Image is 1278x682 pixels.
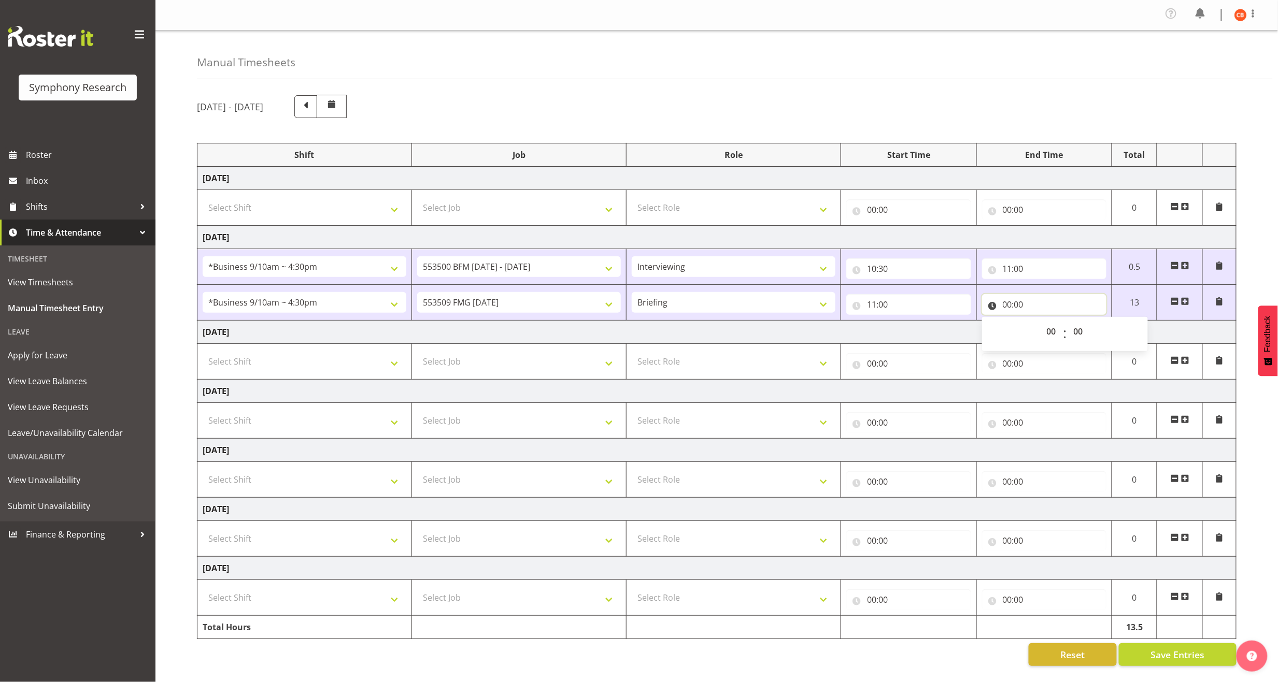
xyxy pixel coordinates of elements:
div: Timesheet [3,248,153,269]
input: Click to select... [846,471,971,492]
div: Total [1117,149,1152,161]
td: 0 [1112,521,1157,557]
input: Click to select... [982,589,1107,610]
input: Click to select... [846,589,971,610]
span: View Timesheets [8,274,148,290]
span: Shifts [26,199,135,214]
td: 0.5 [1112,249,1157,285]
div: Symphony Research [29,80,126,95]
input: Click to select... [846,258,971,279]
span: Save Entries [1151,648,1204,661]
td: [DATE] [197,439,1237,462]
span: Submit Unavailability [8,498,148,514]
a: View Unavailability [3,467,153,493]
img: help-xxl-2.png [1247,651,1257,661]
div: Start Time [846,149,971,161]
input: Click to select... [846,353,971,374]
div: Role [632,149,835,161]
td: [DATE] [197,167,1237,190]
input: Click to select... [846,294,971,315]
input: Click to select... [846,530,971,551]
td: Total Hours [197,616,412,639]
a: Submit Unavailability [3,493,153,519]
input: Click to select... [982,471,1107,492]
td: [DATE] [197,498,1237,521]
h4: Manual Timesheets [197,56,295,68]
span: Finance & Reporting [26,527,135,542]
img: chelsea-bartlett11426.jpg [1234,9,1247,21]
input: Click to select... [846,199,971,220]
a: Manual Timesheet Entry [3,295,153,321]
td: [DATE] [197,380,1237,403]
td: [DATE] [197,321,1237,344]
span: Time & Attendance [26,225,135,240]
button: Reset [1029,643,1117,666]
input: Click to select... [982,412,1107,433]
span: Leave/Unavailability Calendar [8,425,148,441]
button: Feedback - Show survey [1258,306,1278,376]
span: : [1063,321,1067,347]
div: End Time [982,149,1107,161]
div: Unavailability [3,446,153,467]
button: Save Entries [1119,643,1237,666]
a: Apply for Leave [3,342,153,368]
div: Leave [3,321,153,342]
span: View Leave Balances [8,373,148,389]
span: View Leave Requests [8,399,148,415]
td: 13.5 [1112,616,1157,639]
div: Shift [203,149,406,161]
span: Apply for Leave [8,347,148,363]
input: Click to select... [982,353,1107,374]
span: Feedback [1263,316,1273,352]
td: 0 [1112,344,1157,380]
div: Job [417,149,621,161]
span: Inbox [26,173,150,188]
img: Rosterit website logo [8,26,93,47]
a: View Timesheets [3,269,153,295]
td: 0 [1112,462,1157,498]
input: Click to select... [982,530,1107,551]
a: Leave/Unavailability Calendar [3,420,153,446]
span: View Unavailability [8,472,148,488]
td: 13 [1112,285,1157,321]
h5: [DATE] - [DATE] [197,101,263,112]
td: [DATE] [197,557,1237,580]
span: Reset [1060,648,1085,661]
span: Roster [26,147,150,163]
td: 0 [1112,190,1157,226]
a: View Leave Requests [3,394,153,420]
a: View Leave Balances [3,368,153,394]
td: 0 [1112,403,1157,439]
input: Click to select... [982,258,1107,279]
td: [DATE] [197,226,1237,249]
input: Click to select... [982,199,1107,220]
span: Manual Timesheet Entry [8,300,148,316]
input: Click to select... [846,412,971,433]
td: 0 [1112,580,1157,616]
input: Click to select... [982,294,1107,315]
